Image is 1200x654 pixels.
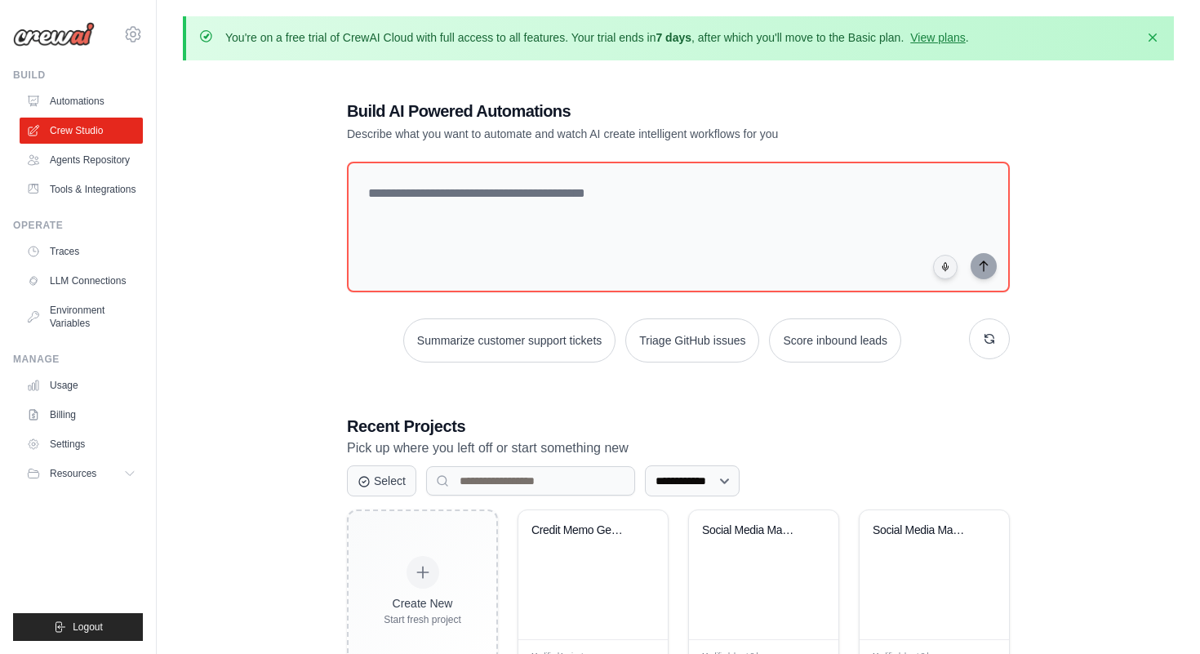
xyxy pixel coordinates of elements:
button: Select [347,465,416,496]
button: Logout [13,613,143,641]
a: Traces [20,238,143,265]
a: Environment Variables [20,297,143,336]
button: Get new suggestions [969,318,1010,359]
a: Agents Repository [20,147,143,173]
div: Operate [13,219,143,232]
div: Start fresh project [384,613,461,626]
button: Resources [20,460,143,487]
a: Tools & Integrations [20,176,143,202]
div: Build [13,69,143,82]
button: Score inbound leads [769,318,901,363]
span: Resources [50,467,96,480]
div: Create New [384,595,461,612]
button: Triage GitHub issues [625,318,759,363]
a: Billing [20,402,143,428]
h3: Recent Projects [347,415,1010,438]
a: Crew Studio [20,118,143,144]
p: You're on a free trial of CrewAI Cloud with full access to all features. Your trial ends in , aft... [225,29,969,46]
div: Social Media Management Hub [702,523,801,538]
div: Social Media Management Automation [873,523,971,538]
a: Usage [20,372,143,398]
div: Manage [13,353,143,366]
button: Click to speak your automation idea [933,255,958,279]
p: Pick up where you left off or start something new [347,438,1010,459]
button: Summarize customer support tickets [403,318,616,363]
a: Automations [20,88,143,114]
p: Describe what you want to automate and watch AI create intelligent workflows for you [347,126,896,142]
div: Credit Memo Generation & Risk Assessment System [531,523,630,538]
a: View plans [910,31,965,44]
a: LLM Connections [20,268,143,294]
span: Logout [73,621,103,634]
h1: Build AI Powered Automations [347,100,896,122]
strong: 7 days [656,31,691,44]
img: Logo [13,22,95,47]
a: Settings [20,431,143,457]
